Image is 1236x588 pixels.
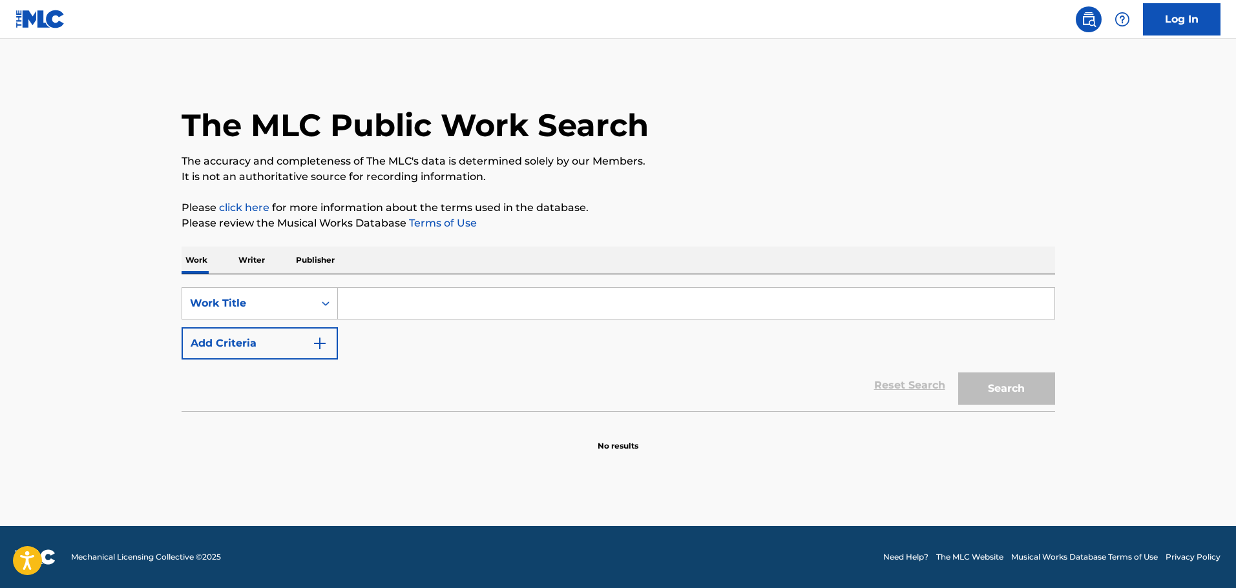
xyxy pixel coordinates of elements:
[235,247,269,274] p: Writer
[182,216,1055,231] p: Please review the Musical Works Database
[182,106,649,145] h1: The MLC Public Work Search
[312,336,328,351] img: 9d2ae6d4665cec9f34b9.svg
[182,287,1055,411] form: Search Form
[71,551,221,563] span: Mechanical Licensing Collective © 2025
[1011,551,1158,563] a: Musical Works Database Terms of Use
[1143,3,1220,35] a: Log In
[219,201,269,214] a: click here
[16,10,65,28] img: MLC Logo
[598,425,638,452] p: No results
[16,549,56,565] img: logo
[1115,12,1130,27] img: help
[182,247,211,274] p: Work
[182,154,1055,169] p: The accuracy and completeness of The MLC's data is determined solely by our Members.
[1109,6,1135,32] div: Help
[292,247,339,274] p: Publisher
[182,327,338,360] button: Add Criteria
[406,217,477,229] a: Terms of Use
[936,551,1003,563] a: The MLC Website
[1081,12,1096,27] img: search
[190,296,306,311] div: Work Title
[182,169,1055,185] p: It is not an authoritative source for recording information.
[182,200,1055,216] p: Please for more information about the terms used in the database.
[1166,551,1220,563] a: Privacy Policy
[883,551,928,563] a: Need Help?
[1076,6,1102,32] a: Public Search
